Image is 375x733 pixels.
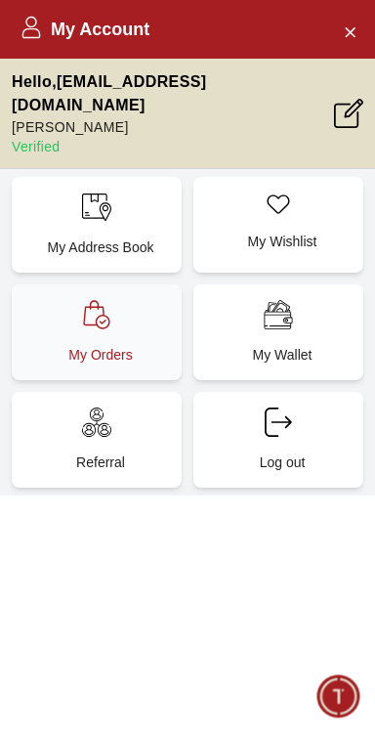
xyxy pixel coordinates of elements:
[20,16,149,43] h2: My Account
[209,345,355,365] p: My Wallet
[27,453,174,472] p: Referral
[12,70,334,117] p: Hello , [EMAIL_ADDRESS][DOMAIN_NAME]
[12,137,334,156] p: Verified
[334,16,365,47] button: Close Account
[317,675,360,718] div: Chat Widget
[27,237,174,257] p: My Address Book
[209,232,355,251] p: My Wishlist
[27,345,174,365] p: My Orders
[209,453,355,472] p: Log out
[12,117,334,137] p: [PERSON_NAME]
